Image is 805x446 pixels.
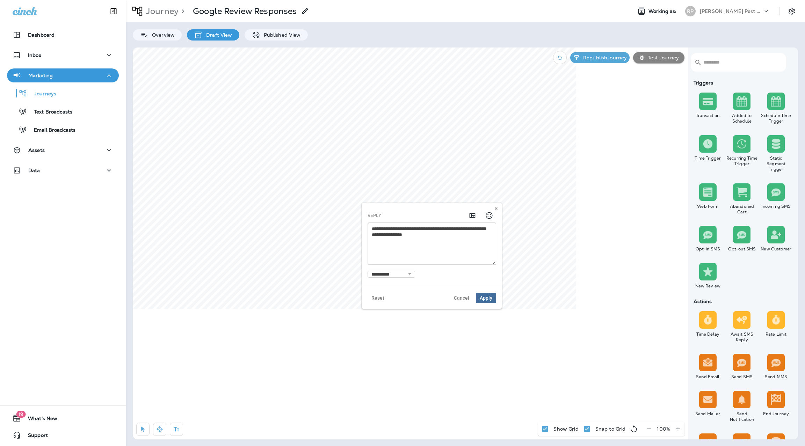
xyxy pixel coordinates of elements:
button: Journeys [7,86,119,101]
div: Recurring Time Trigger [726,155,758,167]
button: Email Broadcasts [7,122,119,137]
p: Show Grid [553,426,578,432]
p: Email Broadcasts [27,127,75,134]
button: Reset [368,293,388,303]
p: Assets [28,147,45,153]
p: 100 % [657,426,670,432]
button: Marketing [7,68,119,82]
div: Actions [691,299,793,304]
p: Data [28,168,40,173]
button: Add in a premade template [465,209,479,222]
button: Collapse Sidebar [104,4,123,18]
p: > [179,6,184,16]
button: Test Journey [633,52,684,63]
div: Added to Schedule [726,113,758,124]
button: Inbox [7,48,119,62]
button: 19What's New [7,411,119,425]
div: Triggers [691,80,793,86]
span: Working as: [648,8,678,14]
div: Web Form [692,204,724,209]
p: Journeys [27,91,56,97]
div: Opt-in SMS [692,246,724,252]
div: Send Mailer [692,411,724,417]
button: Cancel [450,293,473,303]
span: Cancel [454,295,469,300]
p: Test Journey [645,55,679,60]
p: Overview [148,32,175,38]
button: Data [7,163,119,177]
p: Republish Journey [580,55,627,60]
p: [PERSON_NAME] Pest Solutions [700,8,763,14]
p: Draft View [203,32,232,38]
div: Send Notification [726,411,758,422]
div: Await SMS Reply [726,331,758,343]
div: Static Segment Trigger [760,155,792,172]
span: Apply [480,295,492,300]
button: Text Broadcasts [7,104,119,119]
div: Transaction [692,113,724,118]
p: Text Broadcasts [27,109,72,116]
div: Rate Limit [760,331,792,337]
div: Abandoned Cart [726,204,758,215]
button: RepublishJourney [570,52,630,63]
div: Time Delay [692,331,724,337]
div: RP [685,6,696,16]
button: Support [7,428,119,442]
button: Settings [785,5,798,17]
p: Snap to Grid [595,426,626,432]
span: Support [21,432,48,441]
div: New Customer [760,246,792,252]
p: Inbox [28,52,41,58]
span: 19 [16,411,26,418]
p: Journey [143,6,179,16]
div: Opt-out SMS [726,246,758,252]
span: Reset [371,295,384,300]
div: Schedule Time Trigger [760,113,792,124]
button: Select an emoji [482,209,496,222]
div: Time Trigger [692,155,724,161]
span: What's New [21,416,57,424]
p: Google Review Responses [193,6,297,16]
button: Assets [7,143,119,157]
label: Reply [368,213,381,218]
button: Dashboard [7,28,119,42]
div: End Journey [760,411,792,417]
p: Dashboard [28,32,55,38]
div: Send Email [692,374,724,380]
div: Incoming SMS [760,204,792,209]
p: Marketing [28,73,53,78]
div: Send SMS [726,374,758,380]
div: Send MMS [760,374,792,380]
div: New Review [692,283,724,289]
p: Published View [260,32,301,38]
button: Apply [476,293,496,303]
